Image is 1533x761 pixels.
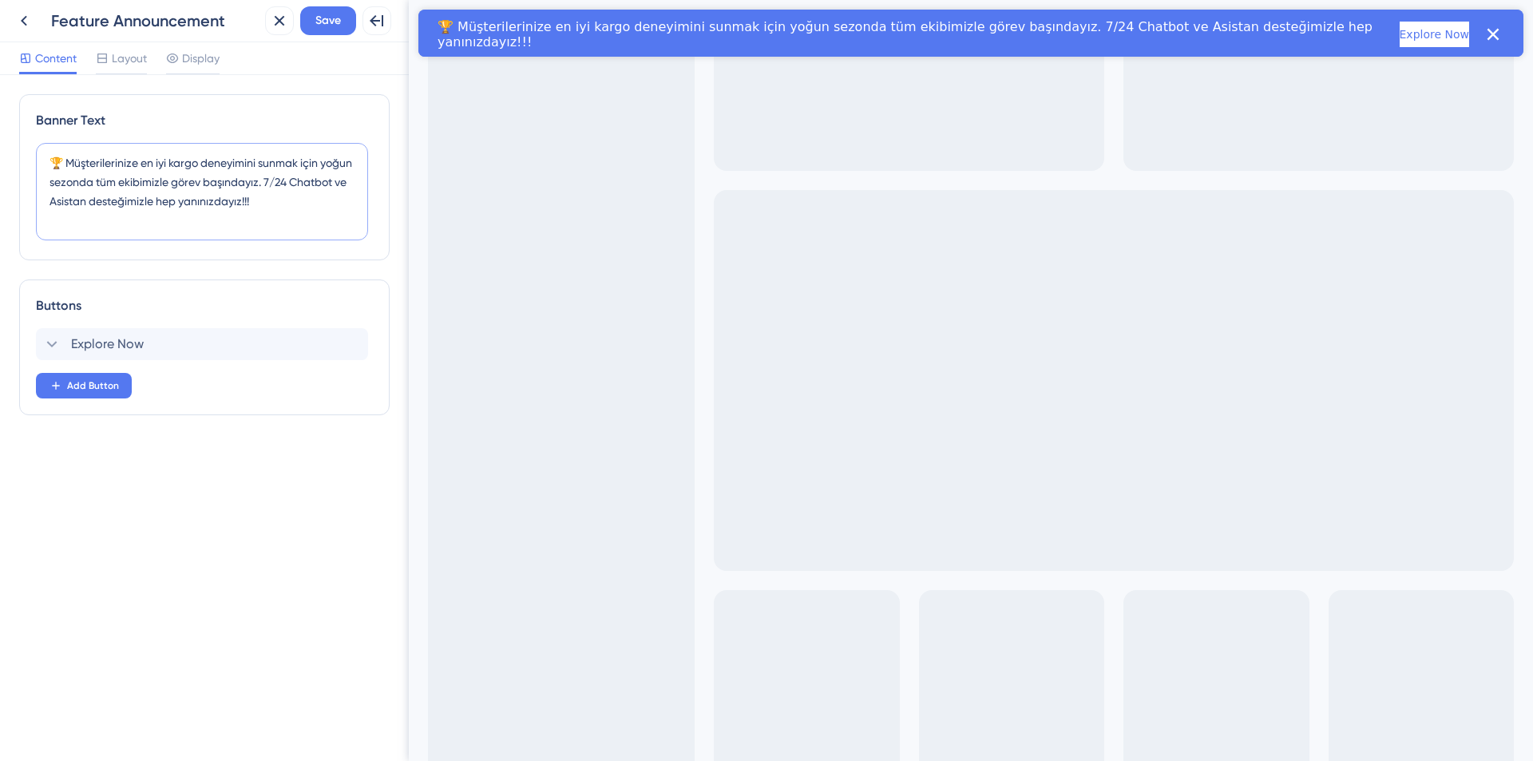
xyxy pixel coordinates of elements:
span: Display [182,49,220,68]
textarea: 🏆 Müşterilerinize en iyi kargo deneyimini sunmak için yoğun sezonda tüm ekibimizle görev başınday... [36,143,368,240]
button: Add Button [36,373,132,398]
iframe: UserGuiding Banner [10,10,1115,57]
div: Buttons [36,296,373,315]
span: Save [315,11,341,30]
div: Feature Announcement [51,10,259,32]
span: Content [35,49,77,68]
span: Add Button [67,379,119,392]
span: Explore Now [71,335,144,354]
span: 🏆 Müşterilerinize en iyi kargo deneyimini sunmak için yoğun sezonda tüm ekibimizle görev başınday... [19,10,954,40]
div: Banner Text [36,111,373,130]
button: Explore Now [981,12,1051,38]
span: Layout [112,49,147,68]
button: Close banner [1064,14,1086,36]
button: Save [300,6,356,35]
